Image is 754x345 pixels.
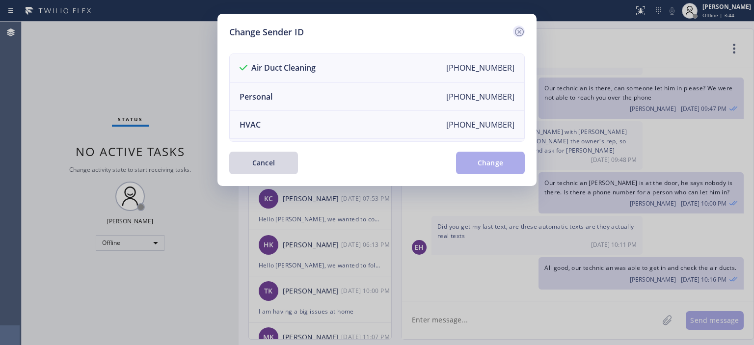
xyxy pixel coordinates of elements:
h5: Change Sender ID [229,26,304,39]
div: [PHONE_NUMBER] [446,62,514,74]
div: [PHONE_NUMBER] [446,119,514,130]
button: Change [456,152,525,174]
div: [PHONE_NUMBER] [446,91,514,102]
div: HVAC [240,119,261,130]
div: Personal [240,91,272,102]
div: Air Duct Cleaning [240,62,316,74]
button: Cancel [229,152,298,174]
